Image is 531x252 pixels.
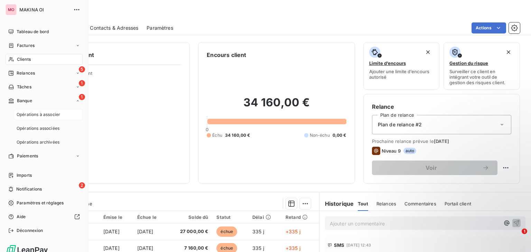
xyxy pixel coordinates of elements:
div: Solde dû [171,214,208,220]
span: Factures [17,42,35,49]
span: Opérations archivées [17,139,59,145]
div: MO [6,4,17,15]
span: 1 [522,229,527,234]
span: Limite d’encours [369,60,406,66]
span: 335 j [252,229,264,234]
a: Aide [6,211,83,222]
span: Surveiller ce client en intégrant votre outil de gestion des risques client. [449,69,514,85]
span: Notifications [16,186,42,192]
div: Statut [216,214,244,220]
span: Déconnexion [17,227,43,234]
span: Tout [358,201,368,206]
span: MAKINA OI [19,7,69,12]
span: SMS [334,242,344,248]
span: [DATE] [434,138,449,144]
span: Paramètres et réglages [17,200,64,206]
div: Émise le [103,214,129,220]
h2: 34 160,00 € [207,96,346,116]
span: Tableau de bord [17,29,49,35]
span: Plan de relance #2 [378,121,422,128]
span: Ajouter une limite d’encours autorisé [369,69,434,80]
span: 1 [79,80,85,86]
h6: Relance [372,103,511,111]
button: Gestion du risqueSurveiller ce client en intégrant votre outil de gestion des risques client. [444,42,520,90]
span: Propriétés Client [56,70,181,80]
span: [DATE] [137,245,153,251]
span: +335 j [286,245,300,251]
span: 5 [79,66,85,72]
span: [DATE] [103,245,120,251]
div: Délai [252,214,277,220]
span: 2 [79,182,85,188]
span: Prochaine relance prévue le [372,138,511,144]
span: Non-échu [310,132,330,138]
span: Paramètres [147,25,173,31]
span: 7 160,00 € [171,245,208,252]
span: Voir [380,165,482,171]
span: Relances [17,70,35,76]
div: Retard [286,214,315,220]
span: Aide [17,214,26,220]
h6: Historique [319,200,354,208]
span: Gestion du risque [449,60,488,66]
span: 27 000,00 € [171,228,208,235]
span: Relances [376,201,396,206]
iframe: Intercom live chat [507,229,524,245]
h6: Informations client [42,51,181,59]
button: Voir [372,161,497,175]
div: Échue le [137,214,163,220]
span: Clients [17,56,31,62]
span: [DATE] 12:43 [346,243,371,247]
h6: Encours client [207,51,246,59]
button: Actions [472,22,506,33]
span: Paiements [17,153,38,159]
span: Tâches [17,84,31,90]
span: [DATE] [103,229,120,234]
span: +335 j [286,229,300,234]
span: 0 [206,127,208,132]
span: Banque [17,98,32,104]
span: Opérations à associer [17,112,60,118]
span: 1 [79,94,85,100]
span: Niveau 9 [382,148,401,154]
button: Limite d’encoursAjouter une limite d’encours autorisé [363,42,440,90]
span: Échu [212,132,222,138]
span: 335 j [252,245,264,251]
span: Opérations associées [17,125,59,132]
span: Contacts & Adresses [90,25,138,31]
span: [DATE] [137,229,153,234]
iframe: Intercom notifications message [393,185,531,233]
span: 0,00 € [333,132,346,138]
span: Imports [17,172,32,178]
span: échue [216,226,237,237]
span: auto [403,148,417,154]
span: 34 160,00 € [225,132,250,138]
